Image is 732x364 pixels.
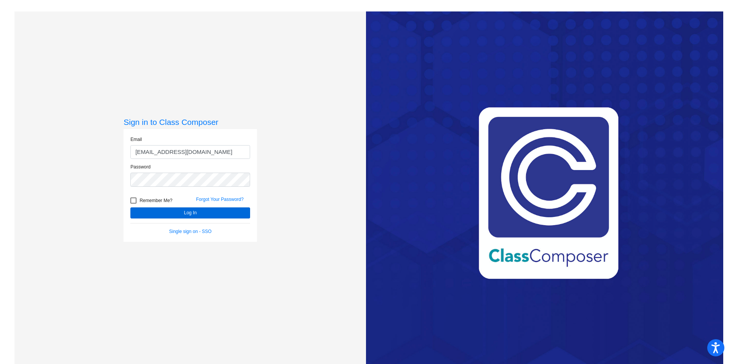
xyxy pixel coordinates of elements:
[130,163,151,170] label: Password
[130,207,250,218] button: Log In
[196,197,244,202] a: Forgot Your Password?
[169,229,212,234] a: Single sign on - SSO
[124,117,257,127] h3: Sign in to Class Composer
[140,196,172,205] span: Remember Me?
[130,136,142,143] label: Email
